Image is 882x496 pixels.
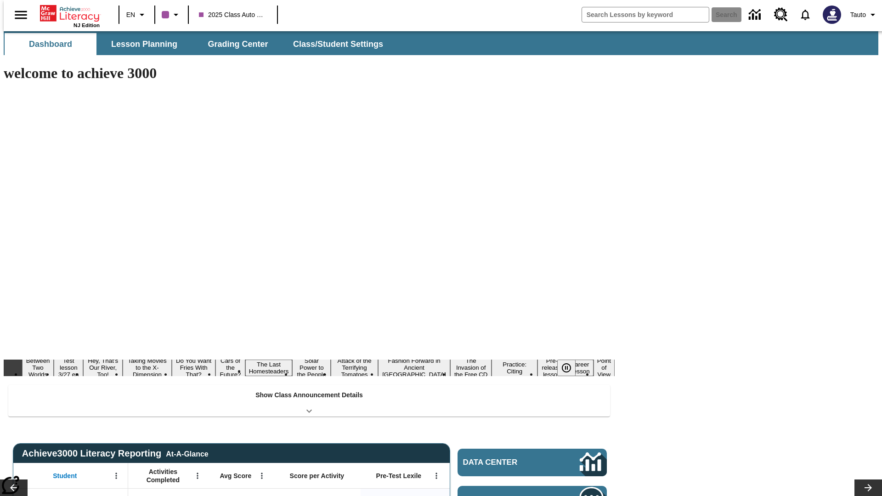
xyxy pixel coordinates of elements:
button: Open Menu [430,469,443,483]
a: Resource Center, Will open in new tab [769,2,793,27]
button: Profile/Settings [847,6,882,23]
button: Slide 10 Fashion Forward in Ancient Rome [378,356,450,379]
button: Open Menu [109,469,123,483]
button: Class/Student Settings [286,33,390,55]
span: Activities Completed [133,468,193,484]
a: Data Center [743,2,769,28]
div: Home [40,3,100,28]
div: SubNavbar [4,33,391,55]
button: Slide 5 Do You Want Fries With That? [172,356,216,379]
span: NJ Edition [73,23,100,28]
span: Data Center [463,458,549,467]
button: Slide 4 Taking Movies to the X-Dimension [123,356,172,379]
button: Slide 12 Mixed Practice: Citing Evidence [492,353,537,383]
button: Dashboard [5,33,96,55]
div: Show Class Announcement Details [8,385,610,417]
button: Slide 6 Cars of the Future? [215,356,245,379]
button: Slide 11 The Invasion of the Free CD [450,356,492,379]
a: Notifications [793,3,817,27]
button: Slide 2 Test lesson 3/27 en [54,356,83,379]
span: Tauto [850,10,866,20]
span: EN [126,10,135,20]
span: Score per Activity [290,472,345,480]
button: Lesson carousel, Next [854,479,882,496]
div: At-A-Glance [166,448,208,458]
span: Student [53,472,77,480]
button: Class color is purple. Change class color [158,6,185,23]
a: Home [40,4,100,23]
p: Show Class Announcement Details [255,390,363,400]
button: Select a new avatar [817,3,847,27]
div: Pause [557,360,585,376]
span: Pre-Test Lexile [376,472,422,480]
button: Slide 13 Pre-release lesson [537,356,566,379]
button: Pause [557,360,576,376]
a: Data Center [458,449,607,476]
button: Lesson Planning [98,33,190,55]
button: Open side menu [7,1,34,28]
input: search field [582,7,709,22]
button: Slide 7 The Last Homesteaders [245,360,293,376]
button: Slide 15 Point of View [594,356,615,379]
button: Slide 8 Solar Power to the People [292,356,331,379]
span: 2025 Class Auto Grade 13 [199,10,267,20]
h1: welcome to achieve 3000 [4,65,615,82]
button: Open Menu [255,469,269,483]
img: Avatar [823,6,841,24]
button: Open Menu [191,469,204,483]
button: Slide 1 Between Two Worlds [22,356,54,379]
button: Slide 3 Hey, That's Our River, Too! [83,356,123,379]
button: Slide 9 Attack of the Terrifying Tomatoes [331,356,378,379]
span: Avg Score [220,472,251,480]
button: Grading Center [192,33,284,55]
span: Achieve3000 Literacy Reporting [22,448,209,459]
div: SubNavbar [4,31,878,55]
button: Language: EN, Select a language [122,6,152,23]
